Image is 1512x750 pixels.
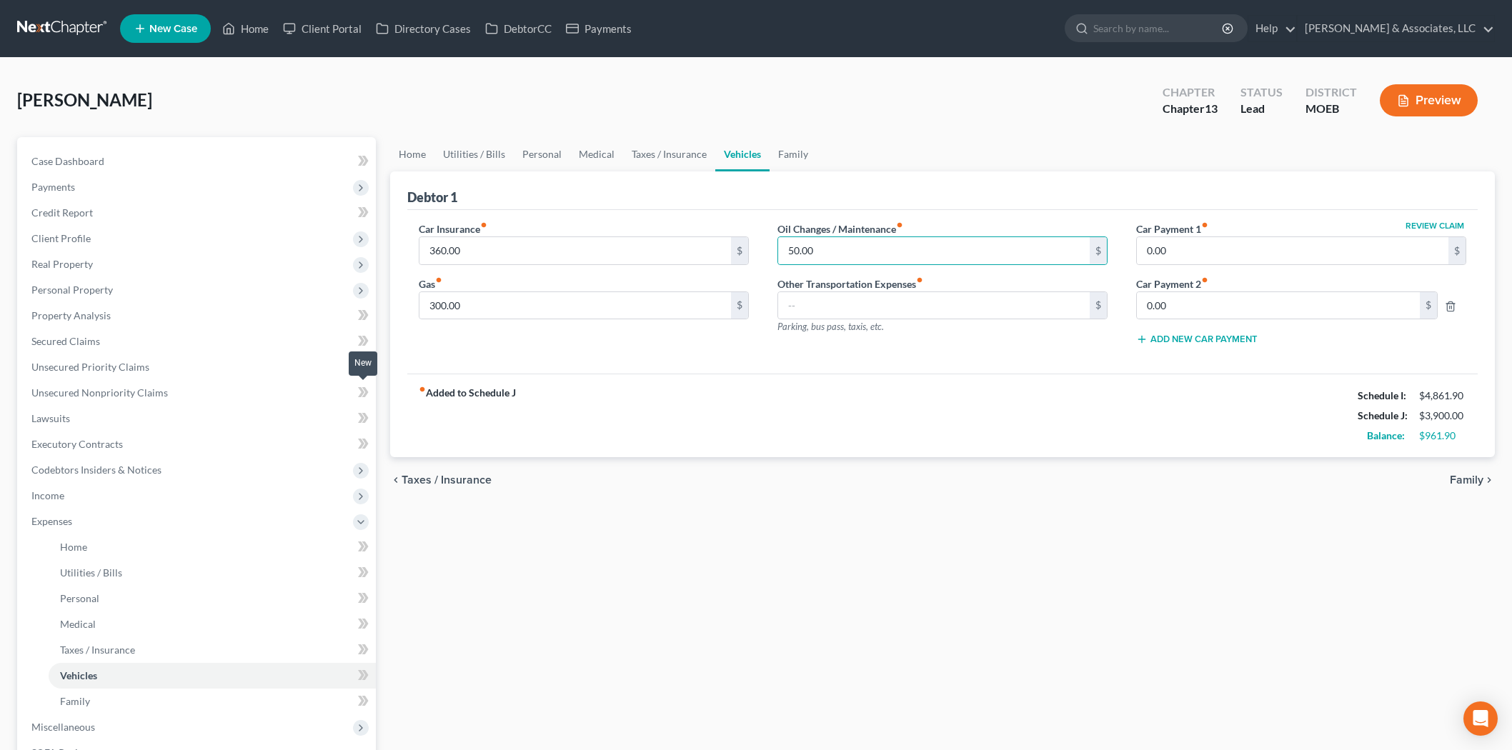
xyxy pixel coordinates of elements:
div: $ [1090,237,1107,264]
a: DebtorCC [478,16,559,41]
span: Utilities / Bills [60,566,122,579]
a: Vehicles [49,663,376,689]
span: Family [1450,474,1483,486]
label: Car Payment 1 [1136,221,1208,236]
a: Unsecured Priority Claims [20,354,376,380]
label: Gas [419,276,442,291]
div: Open Intercom Messenger [1463,701,1498,736]
a: Home [390,137,434,171]
div: Status [1240,84,1283,101]
div: $ [1448,237,1466,264]
div: $ [731,292,748,319]
a: [PERSON_NAME] & Associates, LLC [1298,16,1494,41]
span: Vehicles [60,669,97,681]
div: Lead [1240,101,1283,117]
span: Case Dashboard [31,155,104,167]
input: -- [1137,237,1448,264]
a: Secured Claims [20,329,376,354]
div: Chapter [1163,101,1218,117]
input: -- [419,237,731,264]
a: Client Portal [276,16,369,41]
span: Unsecured Priority Claims [31,361,149,373]
span: Income [31,489,64,501]
span: Family [60,695,90,707]
i: fiber_manual_record [896,221,903,229]
span: Home [60,541,87,553]
i: fiber_manual_record [419,386,426,393]
strong: Schedule J: [1358,409,1408,421]
a: Credit Report [20,200,376,226]
div: $ [731,237,748,264]
i: fiber_manual_record [480,221,487,229]
a: Help [1248,16,1296,41]
a: Medical [49,611,376,637]
label: Car Insurance [419,221,487,236]
input: -- [778,292,1090,319]
a: Property Analysis [20,303,376,329]
a: Lawsuits [20,406,376,431]
span: Client Profile [31,232,91,244]
div: $ [1420,292,1437,319]
label: Other Transportation Expenses [777,276,923,291]
label: Car Payment 2 [1129,276,1473,291]
a: Family [49,689,376,714]
button: Review Claim [1403,221,1466,230]
a: Utilities / Bills [49,560,376,586]
button: Family chevron_right [1450,474,1495,486]
span: New Case [149,24,197,34]
span: Personal Property [31,284,113,296]
span: Miscellaneous [31,721,95,733]
a: Utilities / Bills [434,137,514,171]
div: $ [1090,292,1107,319]
span: Parking, bus pass, taxis, etc. [777,321,884,332]
strong: Schedule I: [1358,389,1406,401]
span: Expenses [31,515,72,527]
i: fiber_manual_record [1201,221,1208,229]
a: Personal [514,137,570,171]
span: Codebtors Insiders & Notices [31,464,161,476]
span: Secured Claims [31,335,100,347]
div: $3,900.00 [1419,409,1466,423]
span: Executory Contracts [31,438,123,450]
i: fiber_manual_record [916,276,923,284]
span: Credit Report [31,206,93,219]
span: Payments [31,181,75,193]
span: Property Analysis [31,309,111,321]
i: chevron_left [390,474,402,486]
div: MOEB [1305,101,1357,117]
span: Taxes / Insurance [60,644,135,656]
button: chevron_left Taxes / Insurance [390,474,492,486]
span: Medical [60,618,96,630]
input: -- [778,237,1090,264]
i: fiber_manual_record [435,276,442,284]
span: Real Property [31,258,93,270]
a: Case Dashboard [20,149,376,174]
button: Add New Car Payment [1136,334,1258,345]
span: Taxes / Insurance [402,474,492,486]
a: Taxes / Insurance [49,637,376,663]
a: Directory Cases [369,16,478,41]
a: Home [49,534,376,560]
span: Unsecured Nonpriority Claims [31,386,168,399]
a: Payments [559,16,639,41]
i: fiber_manual_record [1201,276,1208,284]
div: Chapter [1163,84,1218,101]
input: -- [419,292,731,319]
a: Personal [49,586,376,611]
span: Lawsuits [31,412,70,424]
a: Unsecured Nonpriority Claims [20,380,376,406]
a: Family [770,137,817,171]
input: Search by name... [1093,15,1224,41]
a: Home [215,16,276,41]
div: District [1305,84,1357,101]
strong: Added to Schedule J [419,386,516,446]
span: [PERSON_NAME] [17,89,152,110]
a: Taxes / Insurance [623,137,715,171]
label: Oil Changes / Maintenance [777,221,903,236]
a: Medical [570,137,623,171]
button: Preview [1380,84,1478,116]
div: $4,861.90 [1419,389,1466,403]
input: -- [1137,292,1420,319]
span: Personal [60,592,99,604]
div: $961.90 [1419,429,1466,443]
